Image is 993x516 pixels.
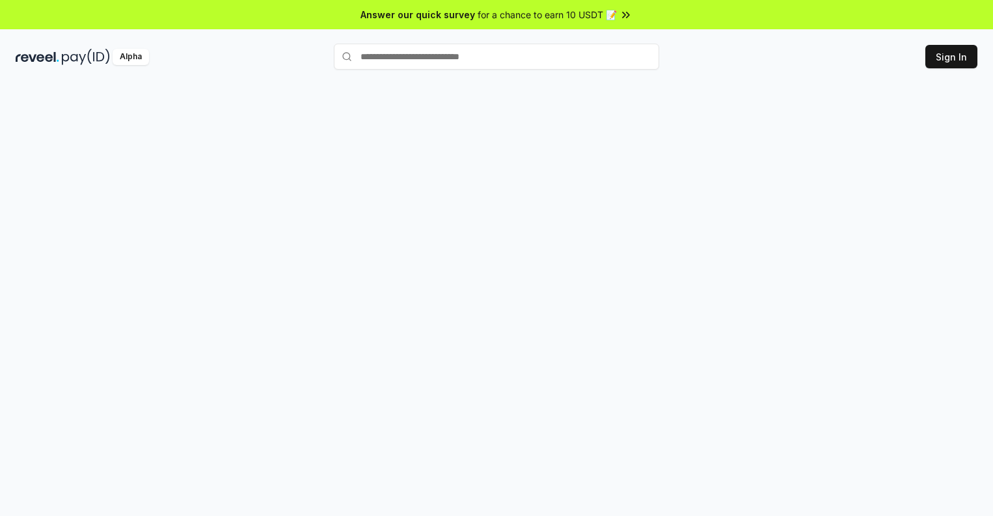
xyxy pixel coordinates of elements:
[478,8,617,21] span: for a chance to earn 10 USDT 📝
[925,45,977,68] button: Sign In
[16,49,59,65] img: reveel_dark
[360,8,475,21] span: Answer our quick survey
[113,49,149,65] div: Alpha
[62,49,110,65] img: pay_id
